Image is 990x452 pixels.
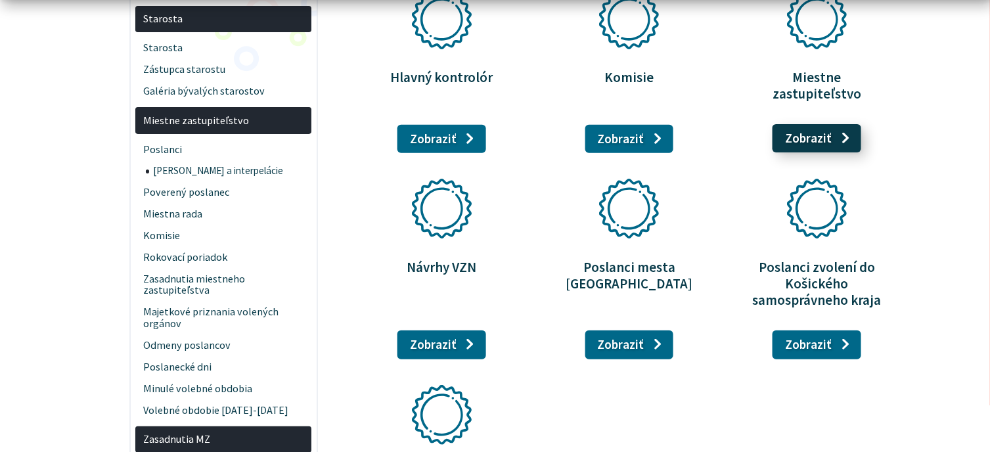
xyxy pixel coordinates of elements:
span: Majetkové priznania volených orgánov [143,302,304,335]
a: Poslanecké dni [135,356,311,378]
a: Starosta [135,6,311,33]
p: Návrhy VZN [372,259,510,275]
a: Poslanci [135,139,311,160]
span: Galéria bývalých starostov [143,81,304,102]
span: Volebné obdobie [DATE]-[DATE] [143,399,304,421]
a: Odmeny poslancov [135,334,311,356]
span: Komisie [143,225,304,246]
span: Rokovací poriadok [143,246,304,268]
span: Poslanci [143,139,304,160]
a: Minulé volebné obdobia [135,378,311,399]
a: Zobraziť [773,124,861,153]
a: [PERSON_NAME] a interpelácie [146,160,312,181]
span: Poslanecké dni [143,356,304,378]
a: Zobraziť [585,330,673,359]
a: Volebné obdobie [DATE]-[DATE] [135,399,311,421]
a: Majetkové priznania volených orgánov [135,302,311,335]
a: Zasadnutia miestneho zastupiteľstva [135,268,311,302]
span: Zasadnutia miestneho zastupiteľstva [143,268,304,302]
a: Zobraziť [585,125,673,154]
a: Rokovací poriadok [135,246,311,268]
span: Starosta [143,37,304,59]
a: Galéria bývalých starostov [135,81,311,102]
p: Miestne zastupiteľstvo [748,69,886,102]
span: Starosta [143,8,304,30]
a: Zobraziť [397,330,486,359]
a: Miestne zastupiteľstvo [135,107,311,134]
span: Minulé volebné obdobia [143,378,304,399]
a: Zobraziť [397,125,486,154]
a: Komisie [135,225,311,246]
p: Poslanci zvolení do Košického samosprávneho kraja [748,259,886,308]
span: Zasadnutia MZ [143,429,304,451]
span: Zástupca starostu [143,59,304,81]
p: Poslanci mesta [GEOGRAPHIC_DATA] [560,259,698,292]
span: Miestne zastupiteľstvo [143,110,304,131]
a: Starosta [135,37,311,59]
a: Poverený poslanec [135,181,311,203]
span: Miestna rada [143,203,304,225]
span: Odmeny poslancov [143,334,304,356]
a: Miestna rada [135,203,311,225]
p: Komisie [560,69,698,85]
a: Zobraziť [773,330,861,359]
p: Hlavný kontrolór [372,69,510,85]
span: [PERSON_NAME] a interpelácie [153,160,304,181]
span: Poverený poslanec [143,181,304,203]
a: Zástupca starostu [135,59,311,81]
